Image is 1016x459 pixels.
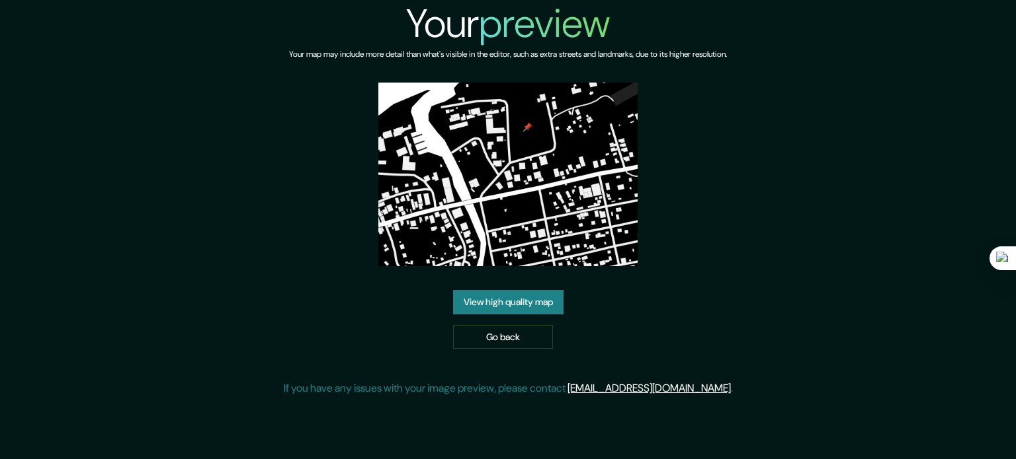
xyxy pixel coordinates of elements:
[284,380,733,396] p: If you have any issues with your image preview, please contact .
[568,381,731,395] a: [EMAIL_ADDRESS][DOMAIN_NAME]
[289,48,727,61] h6: Your map may include more detail than what's visible in the editor, such as extra streets and lan...
[378,83,638,266] img: created-map-preview
[453,325,553,349] a: Go back
[453,290,564,314] a: View high quality map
